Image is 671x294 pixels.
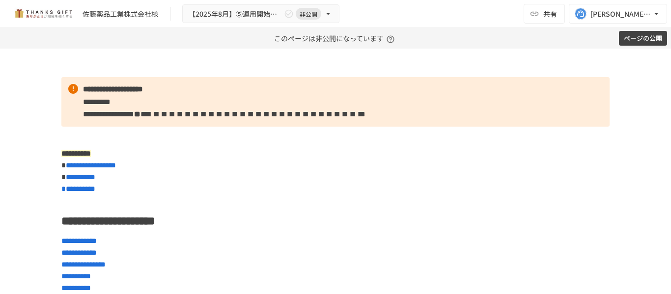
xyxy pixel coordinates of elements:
span: 非公開 [296,9,321,19]
button: ページの公開 [619,31,667,46]
button: [PERSON_NAME][EMAIL_ADDRESS][DOMAIN_NAME] [569,4,667,24]
span: 【2025年8月】⑤運用開始後2回目振り返りMTG [189,8,282,20]
div: 佐藤薬品工業株式会社様 [83,9,158,19]
img: mMP1OxWUAhQbsRWCurg7vIHe5HqDpP7qZo7fRoNLXQh [12,6,75,22]
button: 共有 [524,4,565,24]
div: [PERSON_NAME][EMAIL_ADDRESS][DOMAIN_NAME] [590,8,651,20]
button: 【2025年8月】⑤運用開始後2回目振り返りMTG非公開 [182,4,339,24]
p: このページは非公開になっています [274,28,397,49]
span: 共有 [543,8,557,19]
